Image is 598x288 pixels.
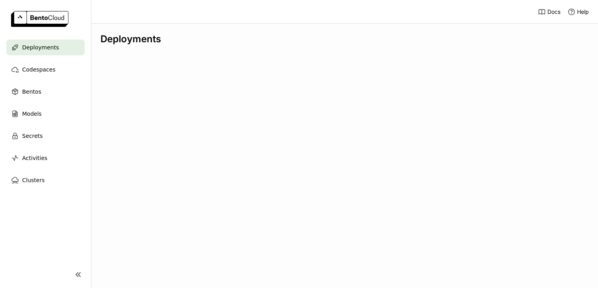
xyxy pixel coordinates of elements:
span: Deployments [22,43,59,52]
a: Clusters [6,172,85,188]
a: Docs [538,8,560,16]
span: Activities [22,153,47,163]
a: Bentos [6,84,85,100]
span: Codespaces [22,65,55,74]
span: Help [577,8,589,15]
span: Clusters [22,175,45,185]
span: Secrets [22,131,43,141]
a: Secrets [6,128,85,144]
span: Bentos [22,87,41,96]
img: logo [11,11,68,27]
a: Models [6,106,85,122]
div: Deployments [100,33,589,45]
span: Docs [547,8,560,15]
span: Models [22,109,42,119]
a: Activities [6,150,85,166]
div: Help [568,8,589,16]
